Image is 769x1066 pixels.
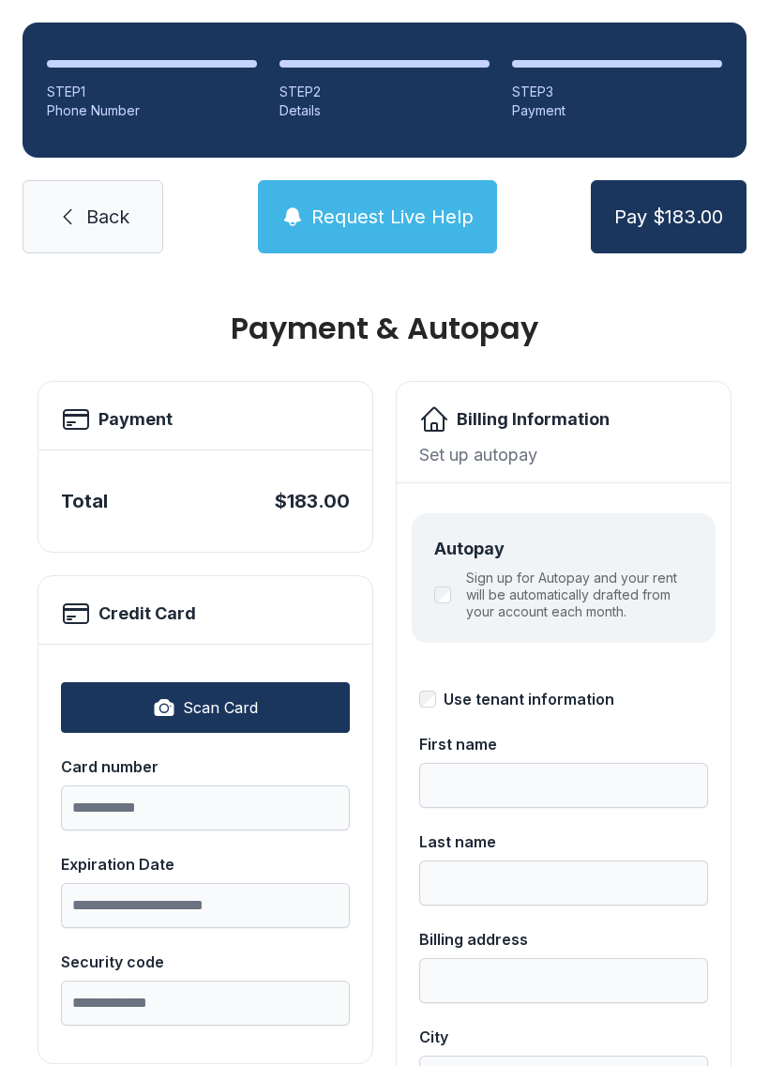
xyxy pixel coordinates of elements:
[419,928,708,951] div: Billing address
[61,853,350,876] div: Expiration Date
[61,785,350,830] input: Card number
[434,536,693,562] div: Autopay
[98,601,196,627] h2: Credit Card
[419,442,708,467] div: Set up autopay
[61,951,350,973] div: Security code
[444,688,614,710] div: Use tenant information
[419,860,708,906] input: Last name
[419,958,708,1003] input: Billing address
[512,83,722,101] div: STEP 3
[98,406,173,433] h2: Payment
[183,696,258,719] span: Scan Card
[311,204,474,230] span: Request Live Help
[47,83,257,101] div: STEP 1
[279,101,490,120] div: Details
[419,763,708,808] input: First name
[61,981,350,1026] input: Security code
[614,204,723,230] span: Pay $183.00
[61,488,108,514] div: Total
[419,733,708,755] div: First name
[419,1026,708,1048] div: City
[61,883,350,928] input: Expiration Date
[279,83,490,101] div: STEP 2
[512,101,722,120] div: Payment
[38,313,731,343] h1: Payment & Autopay
[457,406,610,433] h2: Billing Information
[61,755,350,778] div: Card number
[466,570,693,620] label: Sign up for Autopay and your rent will be automatically drafted from your account each month.
[47,101,257,120] div: Phone Number
[275,488,350,514] div: $183.00
[86,204,129,230] span: Back
[419,830,708,853] div: Last name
